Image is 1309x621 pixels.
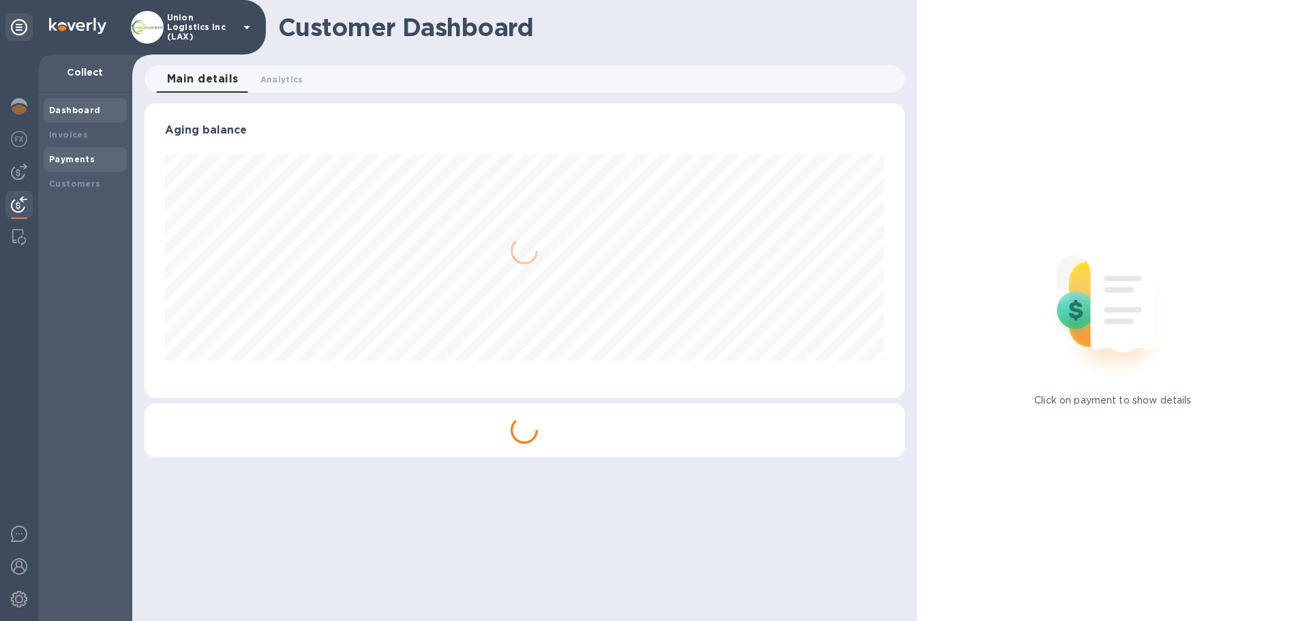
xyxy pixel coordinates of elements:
[260,72,303,87] span: Analytics
[165,124,884,137] h3: Aging balance
[11,131,27,147] img: Foreign exchange
[1034,393,1191,408] p: Click on payment to show details
[5,14,33,41] div: Unpin categories
[49,18,106,34] img: Logo
[167,70,239,89] span: Main details
[49,105,101,115] b: Dashboard
[49,154,95,164] b: Payments
[49,65,121,79] p: Collect
[49,130,88,140] b: Invoices
[278,13,895,42] h1: Customer Dashboard
[49,179,101,189] b: Customers
[167,13,235,42] p: Union Logistics Inc (LAX)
